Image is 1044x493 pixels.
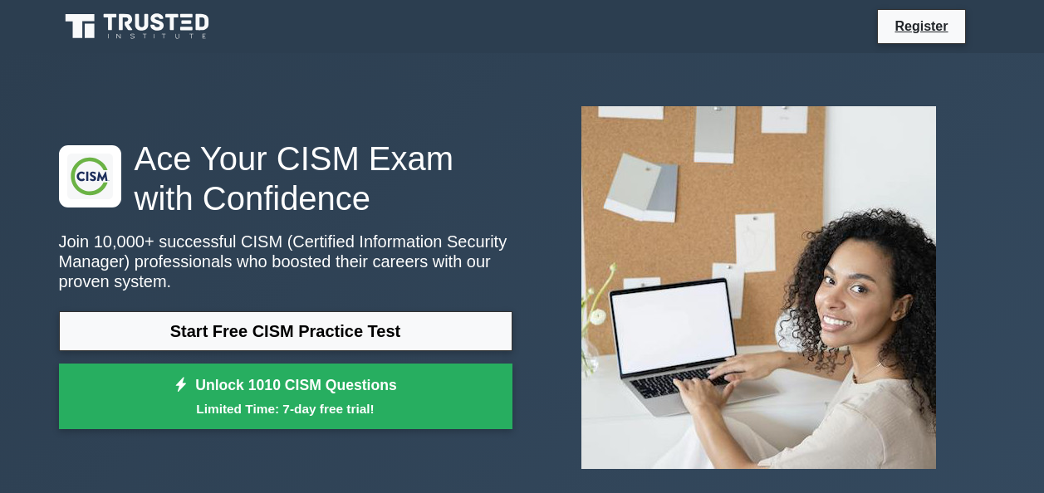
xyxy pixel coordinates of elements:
a: Unlock 1010 CISM QuestionsLimited Time: 7-day free trial! [59,364,512,430]
a: Start Free CISM Practice Test [59,311,512,351]
a: Register [885,16,958,37]
h1: Ace Your CISM Exam with Confidence [59,139,512,218]
small: Limited Time: 7-day free trial! [80,399,492,418]
p: Join 10,000+ successful CISM (Certified Information Security Manager) professionals who boosted t... [59,232,512,291]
